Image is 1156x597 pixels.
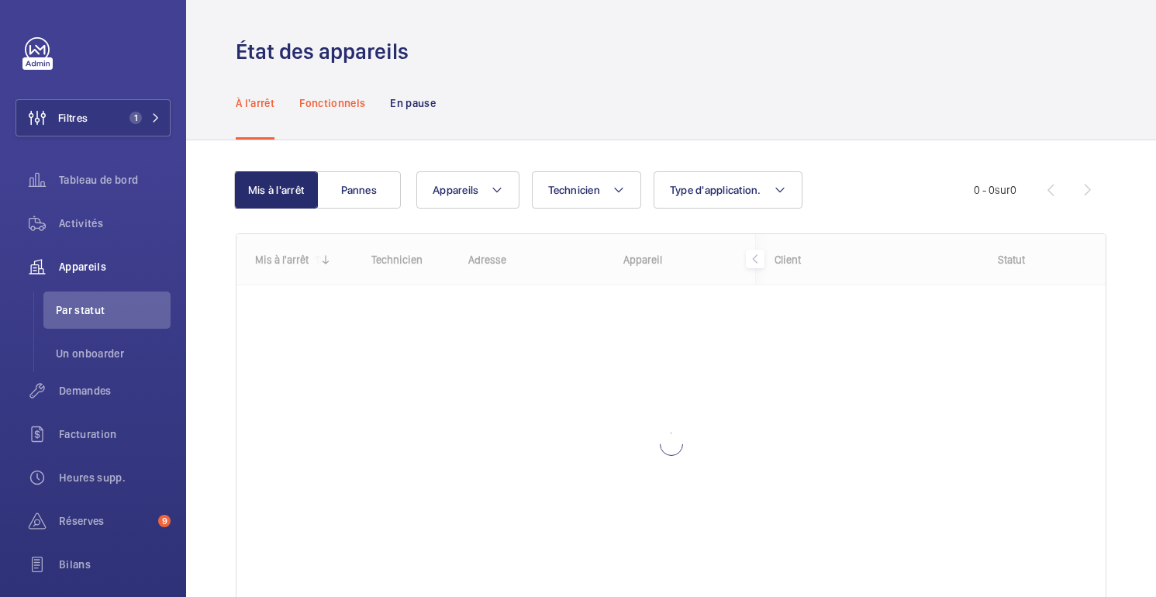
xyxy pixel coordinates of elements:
font: Par statut [56,304,105,316]
font: Appareils [433,184,478,196]
font: 9 [162,516,167,526]
button: Appareils [416,171,519,209]
button: Technicien [532,171,641,209]
font: Technicien [548,184,600,196]
font: Réserves [59,515,105,527]
button: Pannes [317,171,401,209]
font: Activités [59,217,103,229]
font: Mis à l'arrêt [248,184,304,196]
font: Type d'application. [670,184,761,196]
font: Demandes [59,385,112,397]
font: Heures supp. [59,471,126,484]
font: En pause [390,97,436,109]
font: sur [995,184,1010,196]
font: Facturation [59,428,117,440]
font: Appareils [59,261,106,273]
button: Type d'application. [654,171,802,209]
button: Mis à l'arrêt [234,171,318,209]
font: Pannes [341,184,377,196]
font: 0 [1010,184,1016,196]
font: Fonctionnels [299,97,365,109]
button: Filtres1 [16,99,171,136]
font: Filtres [58,112,88,124]
font: 0 - 0 [974,184,995,196]
font: État des appareils [236,38,409,64]
font: À l'arrêt [236,97,274,109]
font: Un onboarder [56,347,124,360]
font: Bilans [59,558,91,571]
font: Tableau de bord [59,174,138,186]
font: 1 [134,112,138,123]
